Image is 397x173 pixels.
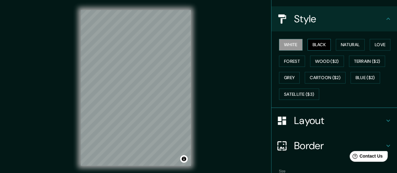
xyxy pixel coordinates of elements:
[294,139,384,152] h4: Border
[271,133,397,158] div: Border
[271,6,397,31] div: Style
[310,56,344,67] button: Wood ($2)
[370,39,390,51] button: Love
[279,72,300,84] button: Grey
[279,89,319,100] button: Satellite ($3)
[294,13,384,25] h4: Style
[336,39,365,51] button: Natural
[308,39,331,51] button: Black
[279,39,303,51] button: White
[81,10,191,166] canvas: Map
[279,56,305,67] button: Forest
[351,72,380,84] button: Blue ($2)
[349,56,385,67] button: Terrain ($2)
[341,149,390,166] iframe: Help widget launcher
[305,72,346,84] button: Cartoon ($2)
[294,114,384,127] h4: Layout
[180,155,188,163] button: Toggle attribution
[271,108,397,133] div: Layout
